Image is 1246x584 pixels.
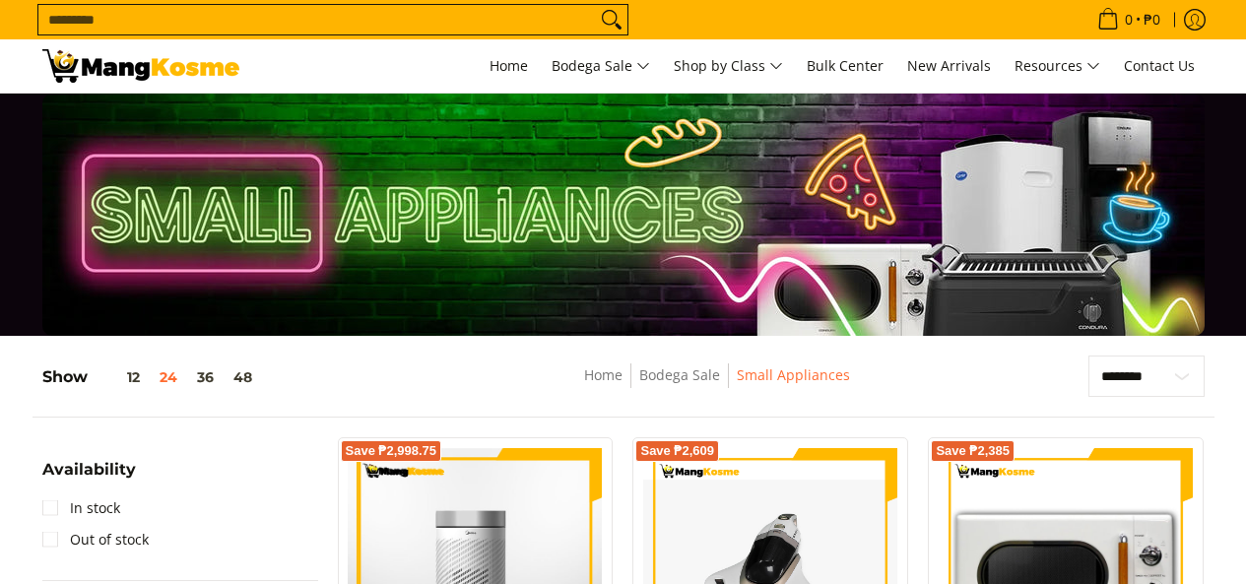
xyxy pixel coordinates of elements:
[1124,56,1195,75] span: Contact Us
[542,39,660,93] a: Bodega Sale
[42,367,262,387] h5: Show
[42,49,239,83] img: Small Appliances l Mang Kosme: Home Appliances Warehouse Sale | Page 3
[88,369,150,385] button: 12
[1091,9,1166,31] span: •
[737,365,850,384] a: Small Appliances
[346,445,437,457] span: Save ₱2,998.75
[150,369,187,385] button: 24
[807,56,884,75] span: Bulk Center
[42,524,149,555] a: Out of stock
[1114,39,1205,93] a: Contact Us
[490,56,528,75] span: Home
[584,365,623,384] a: Home
[224,369,262,385] button: 48
[1122,13,1136,27] span: 0
[674,54,783,79] span: Shop by Class
[42,492,120,524] a: In stock
[480,39,538,93] a: Home
[797,39,893,93] a: Bulk Center
[440,363,994,408] nav: Breadcrumbs
[897,39,1001,93] a: New Arrivals
[259,39,1205,93] nav: Main Menu
[596,5,627,34] button: Search
[42,462,136,492] summary: Open
[552,54,650,79] span: Bodega Sale
[640,445,714,457] span: Save ₱2,609
[42,462,136,478] span: Availability
[1005,39,1110,93] a: Resources
[664,39,793,93] a: Shop by Class
[1015,54,1100,79] span: Resources
[936,445,1010,457] span: Save ₱2,385
[1141,13,1163,27] span: ₱0
[907,56,991,75] span: New Arrivals
[187,369,224,385] button: 36
[639,365,720,384] a: Bodega Sale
